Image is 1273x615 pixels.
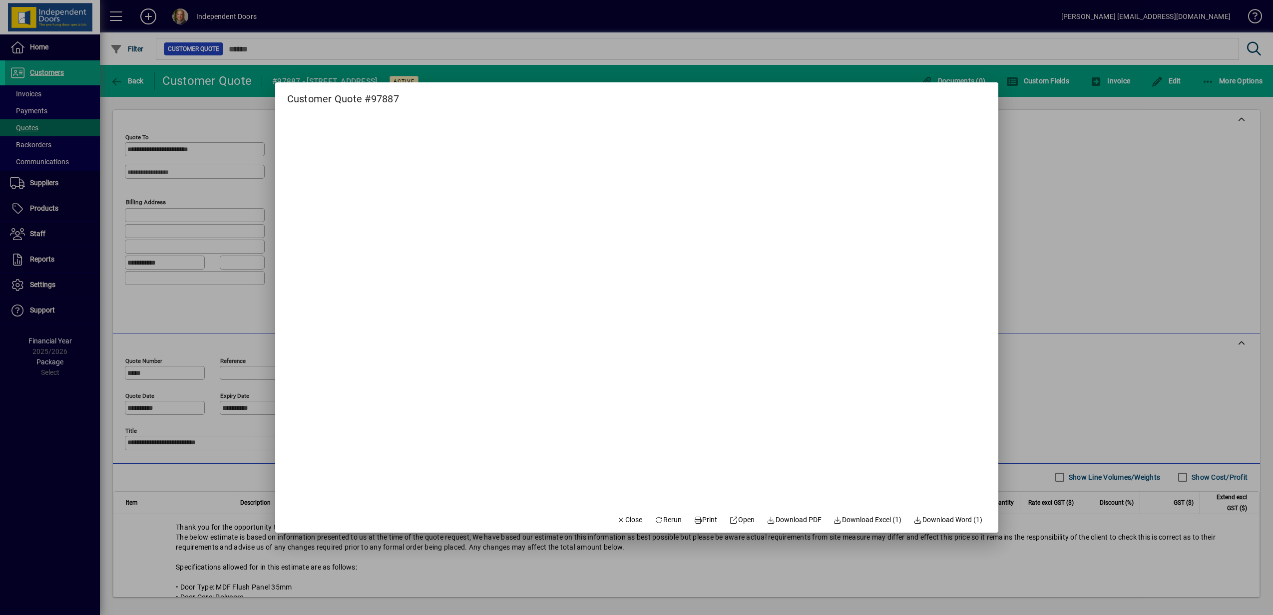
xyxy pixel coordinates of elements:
[767,515,822,525] span: Download PDF
[730,515,755,525] span: Open
[690,511,722,529] button: Print
[834,515,902,525] span: Download Excel (1)
[763,511,826,529] a: Download PDF
[913,515,982,525] span: Download Word (1)
[617,515,643,525] span: Close
[613,511,647,529] button: Close
[830,511,906,529] button: Download Excel (1)
[654,515,682,525] span: Rerun
[726,511,759,529] a: Open
[694,515,718,525] span: Print
[275,82,411,107] h2: Customer Quote #97887
[909,511,986,529] button: Download Word (1)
